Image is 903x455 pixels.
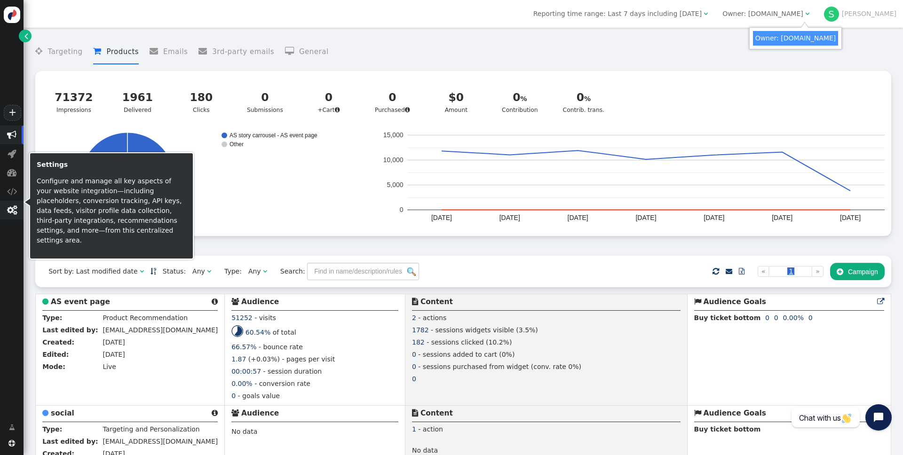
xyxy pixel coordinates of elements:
[114,89,161,106] div: 1961
[753,31,839,46] td: Owner: [DOMAIN_NAME]
[694,409,701,416] span: 
[418,351,515,358] span: - sessions added to cart (0%)
[722,9,803,19] div: Owner: [DOMAIN_NAME]
[212,298,218,305] span: 
[246,329,270,336] span: 60.54%
[285,39,329,64] li: General
[178,89,225,115] div: Clicks
[427,338,512,346] span: - sessions clicked (10.2%)
[242,89,288,115] div: Submissions
[42,351,69,358] b: Edited:
[418,314,446,322] span: - actions
[418,363,581,370] span: - sessions purchased from widget (conv. rate 0%)
[7,130,16,140] span: 
[172,84,230,120] a: 180Clicks
[400,206,404,213] text: 0
[263,268,267,275] span: 
[427,84,485,120] a: $0Amount
[812,266,824,277] a: »
[150,267,156,275] a: 
[694,298,701,305] span: 
[178,89,225,106] div: 180
[694,425,761,433] b: Buy ticket bottom
[42,133,379,227] svg: A chart.
[431,214,452,221] text: [DATE]
[491,84,549,120] a: 0Contribution
[273,329,296,336] span: of total
[412,363,416,370] span: 0
[156,267,186,276] span: Status:
[248,267,261,276] div: Any
[877,298,884,306] a: 
[42,363,65,370] b: Mode:
[383,131,404,139] text: 15,000
[307,263,419,280] input: Find in name/description/rules
[300,84,357,120] a: 0+Cart
[42,298,48,305] span: 
[93,39,139,64] li: Products
[774,314,778,322] span: 0
[412,298,418,305] span: 
[805,10,809,17] span: 
[787,267,794,275] span: 1
[37,161,68,168] b: Settings
[114,89,161,115] div: Delivered
[231,368,261,375] span: 00:00:57
[533,10,702,17] span: Reporting time range: Last 7 days including [DATE]
[150,268,156,275] span: Sorted in descending order
[713,266,719,277] span: 
[231,298,239,305] span: 
[554,84,612,120] a: 0Contrib. trans.
[412,326,429,334] span: 1782
[405,107,410,113] span: 
[2,419,22,436] a: 
[35,47,48,55] span: 
[241,409,279,417] b: Audience
[567,214,588,221] text: [DATE]
[877,298,884,305] span: 
[212,409,218,416] span: 
[732,263,751,280] a: 
[8,440,15,447] span: 
[739,268,745,275] span: 
[412,375,416,383] span: 0
[51,409,74,417] b: social
[765,314,769,322] span: 0
[42,314,62,322] b: Type:
[824,7,839,22] div: S
[412,338,425,346] span: 182
[704,10,708,17] span: 
[192,267,205,276] div: Any
[37,176,186,245] p: Configure and manage all key aspects of your website integration—including placeholders, conversi...
[150,47,163,55] span: 
[231,314,253,322] span: 51252
[369,89,416,115] div: Purchased
[772,214,792,221] text: [DATE]
[282,355,335,363] span: - pages per visit
[103,363,116,370] span: Live
[420,409,453,417] b: Content
[35,39,82,64] li: Targeting
[150,39,188,64] li: Emails
[8,149,16,158] span: 
[51,89,97,106] div: 71372
[103,438,218,445] span: [EMAIL_ADDRESS][DOMAIN_NAME]
[103,351,125,358] span: [DATE]
[51,89,97,115] div: Impressions
[4,7,20,23] img: logo-icon.svg
[837,268,843,275] span: 
[418,425,443,433] span: - action
[9,423,15,432] span: 
[407,267,416,276] img: icon_search.png
[497,89,543,106] div: 0
[420,298,453,306] b: Content
[335,107,340,113] span: 
[140,268,144,275] span: 
[42,438,98,445] b: Last edited by:
[42,326,98,334] b: Last edited by:
[218,267,242,276] span: Type:
[263,368,322,375] span: - session duration
[259,343,303,351] span: - bounce rate
[824,10,896,17] a: S[PERSON_NAME]
[45,84,103,120] a: 71372Impressions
